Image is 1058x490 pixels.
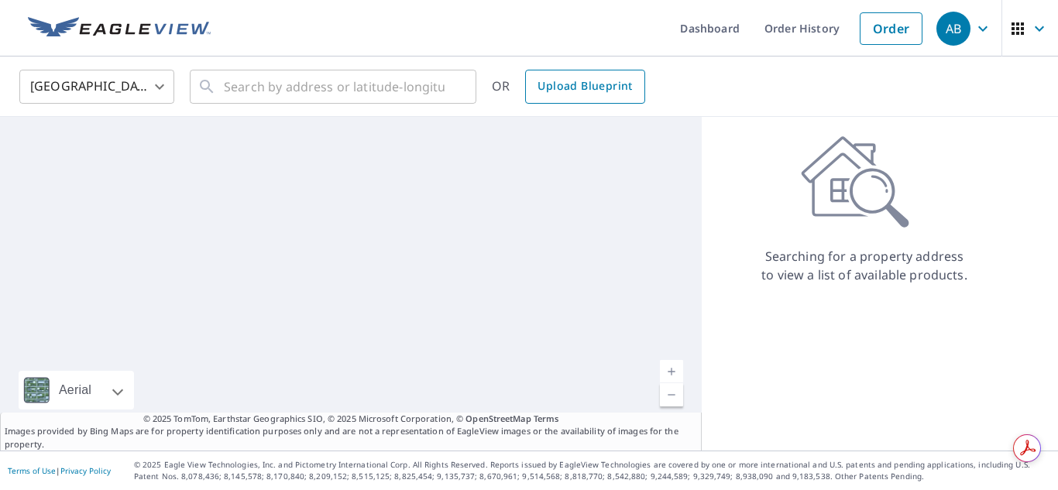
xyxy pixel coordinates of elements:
[936,12,970,46] div: AB
[538,77,632,96] span: Upload Blueprint
[660,383,683,406] a: Current Level 5, Zoom Out
[492,70,645,104] div: OR
[28,17,211,40] img: EV Logo
[761,247,968,284] p: Searching for a property address to view a list of available products.
[143,413,559,426] span: © 2025 TomTom, Earthstar Geographics SIO, © 2025 Microsoft Corporation, ©
[465,413,531,424] a: OpenStreetMap
[660,360,683,383] a: Current Level 5, Zoom In
[54,371,96,409] div: Aerial
[8,465,56,476] a: Terms of Use
[860,12,922,45] a: Order
[19,65,174,108] div: [GEOGRAPHIC_DATA]
[19,371,134,409] div: Aerial
[134,459,1050,482] p: © 2025 Eagle View Technologies, Inc. and Pictometry International Corp. All Rights Reserved. Repo...
[525,70,644,104] a: Upload Blueprint
[8,466,111,475] p: |
[534,413,559,424] a: Terms
[60,465,111,476] a: Privacy Policy
[224,65,445,108] input: Search by address or latitude-longitude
